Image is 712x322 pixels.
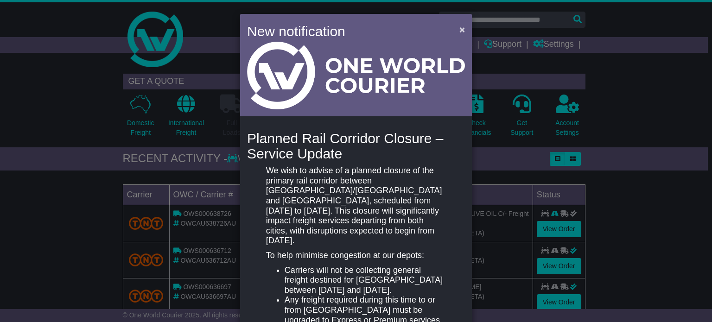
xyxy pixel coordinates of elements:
h4: Planned Rail Corridor Closure – Service Update [247,131,465,161]
p: To help minimise congestion at our depots: [266,251,446,261]
button: Close [455,20,470,39]
p: We wish to advise of a planned closure of the primary rail corridor between [GEOGRAPHIC_DATA]/[GE... [266,166,446,246]
h4: New notification [247,21,446,42]
img: Light [247,42,465,109]
li: Carriers will not be collecting general freight destined for [GEOGRAPHIC_DATA] between [DATE] and... [285,265,446,296]
span: × [459,24,465,35]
